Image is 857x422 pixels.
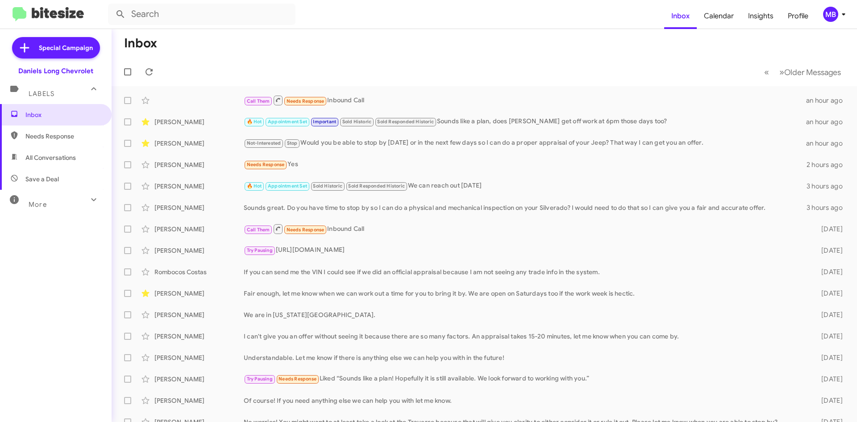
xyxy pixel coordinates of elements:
[247,183,262,189] span: 🔥 Hot
[29,90,54,98] span: Labels
[268,183,307,189] span: Appointment Set
[313,119,336,125] span: Important
[25,175,59,184] span: Save a Deal
[154,139,244,148] div: [PERSON_NAME]
[781,3,815,29] a: Profile
[29,201,47,209] span: More
[244,181,807,191] div: We can reach out [DATE]
[807,225,850,234] div: [DATE]
[807,246,850,255] div: [DATE]
[247,140,281,146] span: Not-Interested
[244,138,806,148] div: Would you be able to stop by [DATE] or in the next few days so I can do a proper appraisal of you...
[154,375,244,384] div: [PERSON_NAME]
[823,7,838,22] div: MB
[244,203,807,212] div: Sounds great. Do you have time to stop by so I can do a physical and mechanical inspection on you...
[247,98,270,104] span: Call Them
[807,203,850,212] div: 3 hours ago
[12,37,100,58] a: Special Campaign
[807,289,850,298] div: [DATE]
[377,119,434,125] span: Sold Responded Historic
[807,375,850,384] div: [DATE]
[154,182,244,191] div: [PERSON_NAME]
[784,67,841,77] span: Older Messages
[25,153,76,162] span: All Conversations
[807,267,850,276] div: [DATE]
[154,117,244,126] div: [PERSON_NAME]
[154,332,244,341] div: [PERSON_NAME]
[154,289,244,298] div: [PERSON_NAME]
[244,159,807,170] div: Yes
[348,183,405,189] span: Sold Responded Historic
[244,332,807,341] div: I can't give you an offer without seeing it because there are so many factors. An appraisal takes...
[108,4,295,25] input: Search
[154,310,244,319] div: [PERSON_NAME]
[313,183,342,189] span: Sold Historic
[815,7,847,22] button: MB
[18,67,93,75] div: Daniels Long Chevrolet
[154,246,244,255] div: [PERSON_NAME]
[664,3,697,29] a: Inbox
[807,332,850,341] div: [DATE]
[342,119,372,125] span: Sold Historic
[154,353,244,362] div: [PERSON_NAME]
[247,119,262,125] span: 🔥 Hot
[279,376,316,382] span: Needs Response
[154,396,244,405] div: [PERSON_NAME]
[807,396,850,405] div: [DATE]
[25,132,101,141] span: Needs Response
[244,374,807,384] div: Liked “Sounds like a plan! Hopefully it is still available. We look forward to working with you.”
[806,96,850,105] div: an hour ago
[244,289,807,298] div: Fair enough, let me know when we can work out a time for you to bring it by. We are open on Satur...
[807,182,850,191] div: 3 hours ago
[741,3,781,29] a: Insights
[807,353,850,362] div: [DATE]
[779,67,784,78] span: »
[806,139,850,148] div: an hour ago
[807,160,850,169] div: 2 hours ago
[247,162,285,167] span: Needs Response
[154,203,244,212] div: [PERSON_NAME]
[25,110,101,119] span: Inbox
[244,223,807,234] div: Inbound Call
[268,119,307,125] span: Appointment Set
[764,67,769,78] span: «
[244,396,807,405] div: Of course! If you need anything else we can help you with let me know.
[244,267,807,276] div: If you can send me the VIN I could see if we did an official appraisal because I am not seeing an...
[244,245,807,255] div: [URL][DOMAIN_NAME]
[244,117,806,127] div: Sounds like a plan, does [PERSON_NAME] get off work at 6pm those days too?
[154,225,244,234] div: [PERSON_NAME]
[287,227,324,233] span: Needs Response
[247,247,273,253] span: Try Pausing
[697,3,741,29] a: Calendar
[154,267,244,276] div: Rombocos Costas
[39,43,93,52] span: Special Campaign
[287,98,324,104] span: Needs Response
[124,36,157,50] h1: Inbox
[244,310,807,319] div: We are in [US_STATE][GEOGRAPHIC_DATA].
[244,95,806,106] div: Inbound Call
[154,160,244,169] div: [PERSON_NAME]
[244,353,807,362] div: Understandable. Let me know if there is anything else we can help you with in the future!
[807,310,850,319] div: [DATE]
[247,376,273,382] span: Try Pausing
[247,227,270,233] span: Call Them
[759,63,846,81] nav: Page navigation example
[759,63,774,81] button: Previous
[774,63,846,81] button: Next
[806,117,850,126] div: an hour ago
[287,140,298,146] span: Stop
